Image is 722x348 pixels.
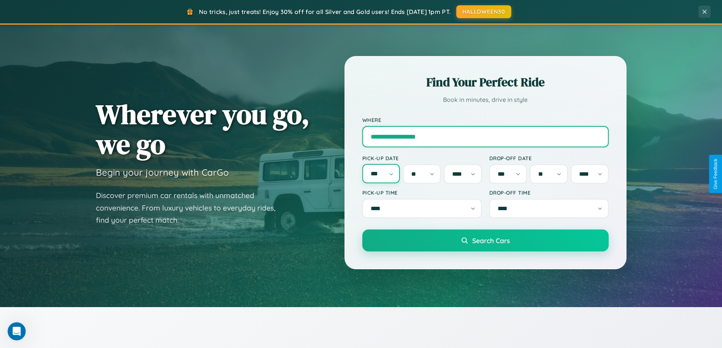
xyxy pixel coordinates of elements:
[362,94,609,105] p: Book in minutes, drive in style
[96,167,229,178] h3: Begin your journey with CarGo
[456,5,511,18] button: HALLOWEEN30
[362,117,609,123] label: Where
[472,236,510,245] span: Search Cars
[96,99,310,159] h1: Wherever you go, we go
[96,189,285,226] p: Discover premium car rentals with unmatched convenience. From luxury vehicles to everyday rides, ...
[362,155,482,161] label: Pick-up Date
[489,189,609,196] label: Drop-off Time
[362,229,609,251] button: Search Cars
[713,159,718,189] div: Give Feedback
[199,8,451,16] span: No tricks, just treats! Enjoy 30% off for all Silver and Gold users! Ends [DATE] 1pm PT.
[8,322,26,340] iframe: Intercom live chat
[362,74,609,91] h2: Find Your Perfect Ride
[489,155,609,161] label: Drop-off Date
[362,189,482,196] label: Pick-up Time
